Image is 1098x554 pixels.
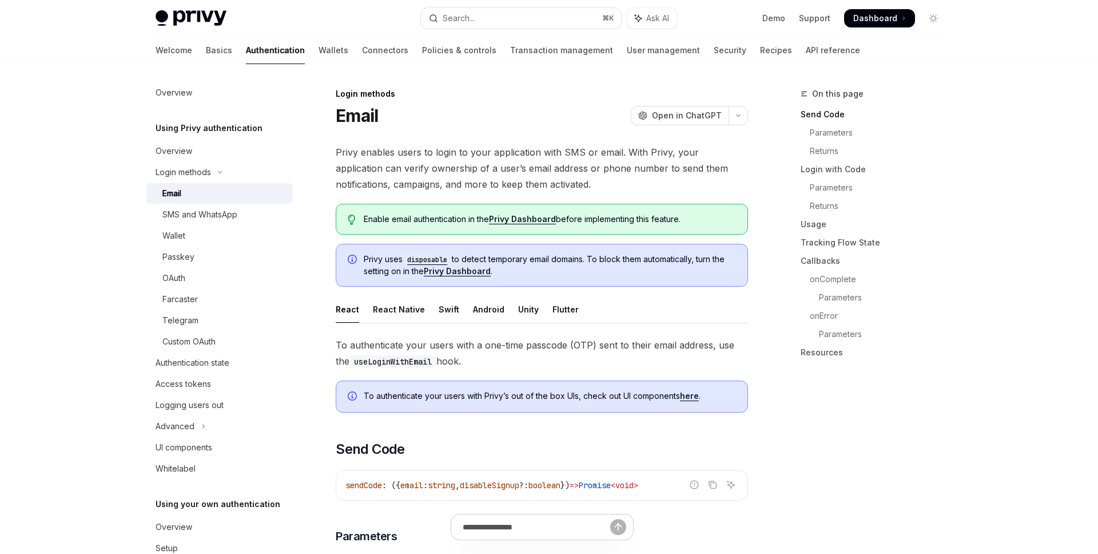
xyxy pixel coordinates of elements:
div: OAuth [162,271,185,285]
a: Connectors [362,37,408,64]
a: Custom OAuth [146,331,293,352]
div: Email [162,187,181,200]
a: Dashboard [844,9,915,27]
a: Authentication [246,37,305,64]
a: Email [146,183,293,204]
button: Send message [610,519,626,535]
div: UI components [156,441,212,454]
span: void [615,480,634,490]
a: Logging users out [146,395,293,415]
svg: Tip [348,215,356,225]
a: Wallet [146,225,293,246]
a: Privy Dashboard [489,214,556,224]
a: Parameters [801,288,952,307]
code: disposable [403,254,452,266]
a: onError [801,307,952,325]
a: Parameters [801,325,952,343]
span: Dashboard [853,13,897,24]
a: Demo [762,13,785,24]
button: Toggle assistant panel [627,8,677,29]
a: Passkey [146,247,293,267]
span: disableSignup [460,480,519,490]
span: email [400,480,423,490]
span: sendCode [345,480,382,490]
a: Callbacks [801,252,952,270]
a: SMS and WhatsApp [146,204,293,225]
span: > [634,480,638,490]
span: Ask AI [646,13,669,24]
div: Telegram [162,314,198,327]
a: Login with Code [801,160,952,179]
span: string [428,480,455,490]
a: onComplete [801,270,952,288]
div: Login methods [156,165,211,179]
a: Transaction management [510,37,613,64]
div: Overview [156,144,192,158]
span: On this page [812,87,864,101]
a: Send Code [801,105,952,124]
div: Passkey [162,250,194,264]
div: Farcaster [162,292,198,306]
span: To authenticate your users with Privy’s out of the box UIs, check out UI components . [364,390,736,402]
a: Parameters [801,124,952,142]
button: Copy the contents from the code block [705,477,720,492]
a: OAuth [146,268,293,288]
a: disposable [403,254,452,264]
span: Send Code [336,440,405,458]
span: To authenticate your users with a one-time passcode (OTP) sent to their email address, use the hook. [336,337,748,369]
div: Authentication state [156,356,229,370]
div: Unity [518,296,539,323]
span: => [570,480,579,490]
div: Swift [439,296,459,323]
div: Logging users out [156,398,224,412]
div: Overview [156,86,192,100]
a: User management [627,37,700,64]
a: Returns [801,197,952,215]
a: Overview [146,141,293,161]
code: useLoginWithEmail [349,355,436,368]
a: API reference [806,37,860,64]
a: Tracking Flow State [801,234,952,252]
button: Toggle dark mode [924,9,942,27]
svg: Info [348,391,359,403]
a: Policies & controls [422,37,496,64]
span: , [455,480,460,490]
button: Toggle Advanced section [146,416,293,437]
a: Authentication state [146,353,293,373]
div: React [336,296,359,323]
div: React Native [373,296,425,323]
button: Open in ChatGPT [631,106,729,125]
a: Basics [206,37,232,64]
div: Android [473,296,504,323]
a: Parameters [801,179,952,197]
div: Search... [443,11,475,25]
span: Privy enables users to login to your application with SMS or email. With Privy, your application ... [336,144,748,192]
span: ?: [519,480,528,490]
a: Wallets [319,37,348,64]
img: light logo [156,10,226,26]
span: boolean [528,480,560,490]
a: Privy Dashboard [424,266,491,276]
a: here [680,391,699,401]
div: Login methods [336,88,748,100]
a: Overview [146,517,293,537]
span: : [423,480,428,490]
a: Access tokens [146,374,293,394]
span: Enable email authentication in the before implementing this feature. [364,213,736,225]
a: Support [799,13,830,24]
div: Advanced [156,420,194,433]
div: Wallet [162,229,185,243]
h5: Using your own authentication [156,497,280,511]
div: SMS and WhatsApp [162,208,237,221]
svg: Info [348,255,359,266]
h1: Email [336,105,378,126]
h5: Using Privy authentication [156,121,262,135]
span: Privy uses to detect temporary email domains. To block them automatically, turn the setting on in... [364,254,736,277]
input: Ask a question... [463,515,610,540]
button: Report incorrect code [687,477,702,492]
span: }) [560,480,570,490]
span: < [611,480,615,490]
div: Custom OAuth [162,335,216,349]
button: Open search [421,8,621,29]
span: Promise [579,480,611,490]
